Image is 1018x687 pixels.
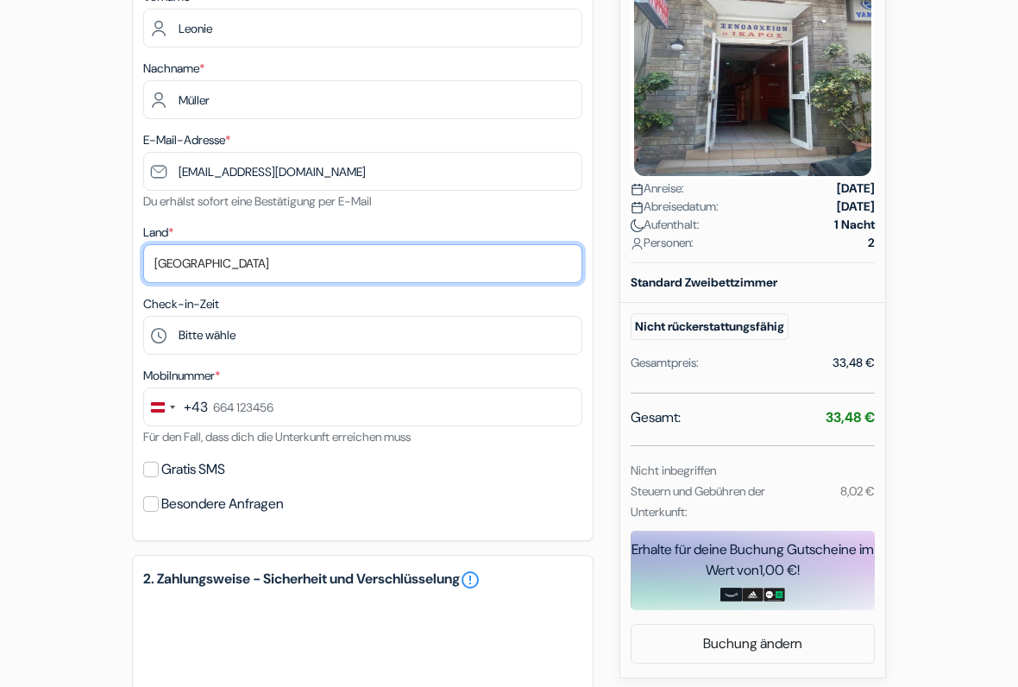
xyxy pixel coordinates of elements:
img: adidas-card.png [742,588,763,602]
label: Besondere Anfragen [161,492,284,516]
h5: 2. Zahlungsweise - Sicherheit und Verschlüsselung [143,570,582,590]
input: Vornamen eingeben [143,9,582,47]
span: Aufenthalt: [631,216,700,234]
img: moon.svg [631,219,644,232]
b: Standard Zweibettzimmer [631,274,777,290]
div: Gesamtpreis: [631,354,699,372]
div: 33,48 € [833,354,875,372]
label: E-Mail-Adresse [143,131,230,149]
img: calendar.svg [631,183,644,196]
small: Du erhälst sofort eine Bestätigung per E-Mail [143,193,372,209]
small: Nicht inbegriffen [631,463,716,478]
label: Check-in-Zeit [143,295,219,313]
label: Mobilnummer [143,367,220,385]
a: Buchung ändern [632,627,874,660]
img: amazon-card-no-text.png [720,588,742,602]
div: Erhalte für deine Buchung Gutscheine im Wert von ! [631,539,875,581]
input: Nachnamen eingeben [143,80,582,119]
label: Gratis SMS [161,457,225,482]
img: user_icon.svg [631,237,644,250]
small: Nicht rückerstattungsfähig [631,313,789,340]
strong: 1 Nacht [834,216,875,234]
span: Gesamt: [631,407,681,428]
input: E-Mail-Adresse eingeben [143,152,582,191]
img: calendar.svg [631,201,644,214]
img: uber-uber-eats-card.png [763,588,785,602]
small: Für den Fall, dass dich die Unterkunft erreichen muss [143,429,411,444]
span: Anreise: [631,180,684,198]
label: Nachname [143,60,204,78]
div: +43 [184,397,208,418]
strong: 2 [868,234,875,252]
strong: [DATE] [837,198,875,216]
strong: [DATE] [837,180,875,198]
button: Change country, selected Austria (+43) [144,388,208,425]
a: error_outline [460,570,481,590]
span: 1,00 € [759,561,797,579]
small: 8,02 € [840,483,875,499]
input: 664 123456 [143,388,582,426]
label: Land [143,224,173,242]
span: Personen: [631,234,694,252]
small: Steuern und Gebühren der Unterkunft: [631,483,765,520]
span: Abreisedatum: [631,198,719,216]
strong: 33,48 € [826,408,875,426]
